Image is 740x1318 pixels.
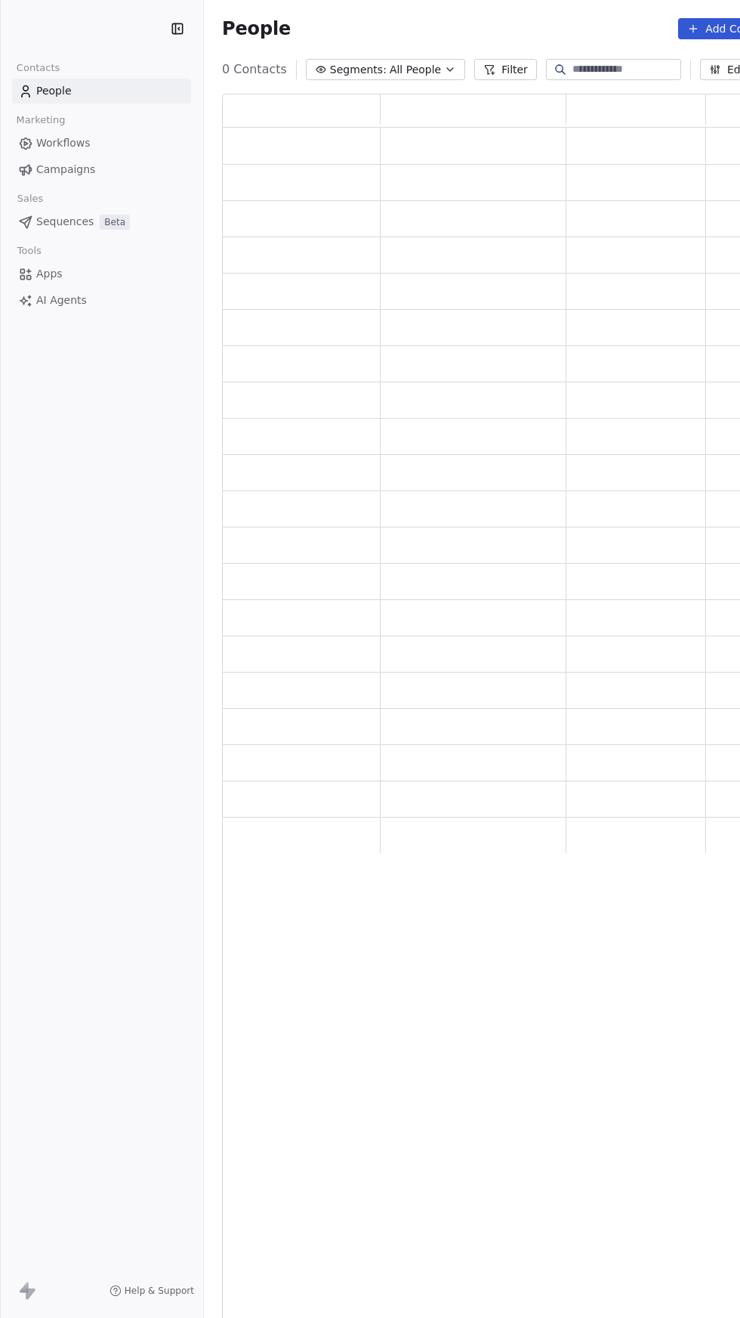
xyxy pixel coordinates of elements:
button: Filter [474,59,537,80]
a: Apps [12,261,191,286]
a: People [12,79,191,104]
span: Campaigns [36,162,95,178]
span: 0 Contacts [222,60,287,79]
a: AI Agents [12,288,191,313]
span: Sales [11,187,50,210]
a: Campaigns [12,157,191,182]
span: Segments: [330,62,387,78]
span: All People [390,62,441,78]
span: Workflows [36,135,91,151]
span: Marketing [10,109,72,131]
span: Beta [100,215,130,230]
span: Apps [36,266,63,282]
span: Contacts [10,57,66,79]
span: Sequences [36,214,94,230]
a: SequencesBeta [12,209,191,234]
span: Help & Support [125,1285,194,1297]
span: People [36,83,72,99]
a: Help & Support [109,1285,194,1297]
span: Tools [11,240,48,262]
span: AI Agents [36,292,87,308]
span: People [222,17,291,40]
a: Workflows [12,131,191,156]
